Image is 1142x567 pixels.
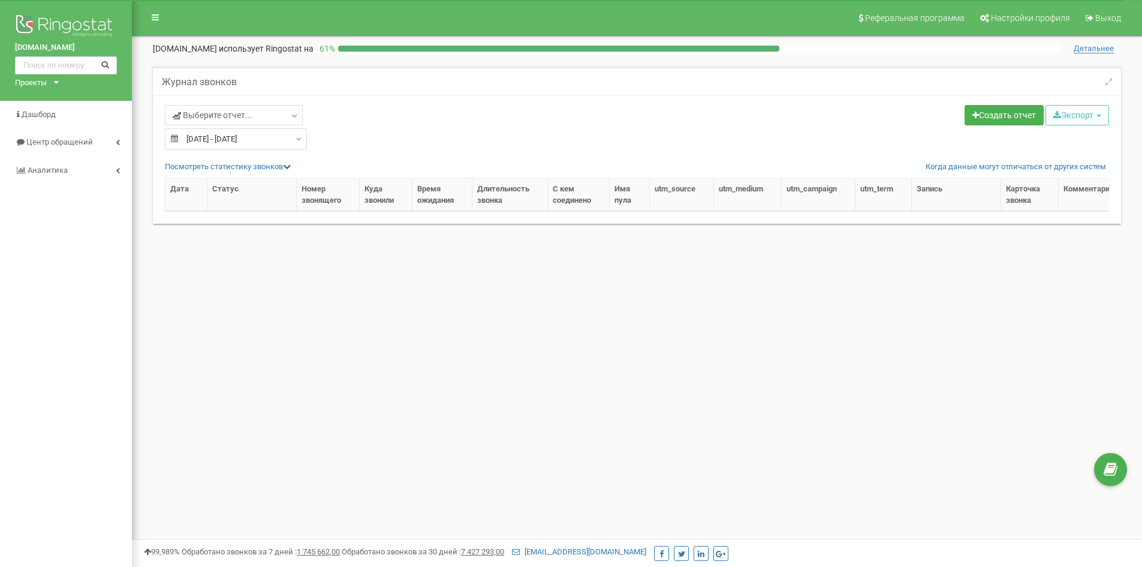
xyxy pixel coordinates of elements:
[15,12,117,42] img: Ringostat logo
[855,179,912,211] th: utm_term
[182,547,340,556] span: Обработано звонков за 7 дней :
[548,179,610,211] th: С кем соединено
[965,105,1044,125] a: Создать отчет
[153,43,314,55] p: [DOMAIN_NAME]
[512,547,646,556] a: [EMAIL_ADDRESS][DOMAIN_NAME]
[173,109,252,121] span: Выберите отчет...
[15,77,47,89] div: Проекты
[314,43,338,55] p: 61 %
[650,179,714,211] th: utm_source
[610,179,650,211] th: Имя пула
[297,179,360,211] th: Номер звонящего
[1059,179,1132,211] th: Комментарии
[22,110,56,119] span: Дашборд
[782,179,855,211] th: utm_campaign
[26,137,93,146] span: Центр обращений
[472,179,548,211] th: Длительность звонка
[15,42,117,53] a: [DOMAIN_NAME]
[1074,44,1114,53] span: Детальнее
[926,161,1106,173] a: Когда данные могут отличаться от других систем
[207,179,297,211] th: Статус
[461,547,504,556] u: 7 427 293,00
[360,179,412,211] th: Куда звонили
[165,162,291,171] a: Посмотреть cтатистику звонков
[865,13,965,23] span: Реферальная программа
[162,77,237,88] h5: Журнал звонков
[912,179,1001,211] th: Запись
[15,56,117,74] input: Поиск по номеру
[342,547,504,556] span: Обработано звонков за 30 дней :
[714,179,782,211] th: utm_medium
[297,547,340,556] u: 1 745 662,00
[991,13,1070,23] span: Настройки профиля
[165,105,303,125] a: Выберите отчет...
[219,44,314,53] span: использует Ringostat на
[144,547,180,556] span: 99,989%
[165,179,207,211] th: Дата
[412,179,472,211] th: Время ожидания
[1045,105,1109,125] button: Экспорт
[28,166,68,175] span: Аналитика
[1095,13,1121,23] span: Выход
[1001,179,1059,211] th: Карточка звонка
